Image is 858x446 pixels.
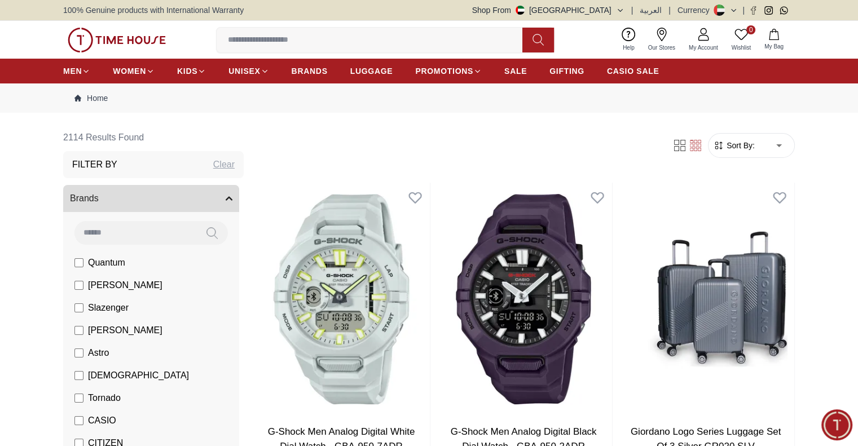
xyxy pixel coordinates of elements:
a: LUGGAGE [350,61,393,81]
input: Astro [74,348,83,357]
span: WOMEN [113,65,146,77]
img: G-Shock Men Analog Digital Black Dial Watch - GBA-950-2ADR [435,183,612,416]
span: GIFTING [549,65,584,77]
a: CASIO SALE [607,61,659,81]
span: CASIO [88,414,116,427]
a: Facebook [749,6,758,15]
img: G-Shock Men Analog Digital White Dial Watch - GBA-950-7ADR [253,183,430,416]
h3: Filter By [72,158,117,171]
button: Shop From[GEOGRAPHIC_DATA] [472,5,624,16]
a: Our Stores [641,25,682,54]
span: SALE [504,65,527,77]
span: [DEMOGRAPHIC_DATA] [88,369,189,382]
a: UNISEX [228,61,269,81]
span: MEN [63,65,82,77]
input: [PERSON_NAME] [74,281,83,290]
div: Clear [213,158,235,171]
span: Our Stores [644,43,680,52]
input: [DEMOGRAPHIC_DATA] [74,371,83,380]
span: 0 [746,25,755,34]
span: Slazenger [88,301,129,315]
input: [PERSON_NAME] [74,326,83,335]
a: Whatsapp [780,6,788,15]
span: [PERSON_NAME] [88,324,162,337]
a: PROMOTIONS [415,61,482,81]
a: Home [74,92,108,104]
a: Help [616,25,641,54]
button: العربية [640,5,662,16]
a: WOMEN [113,61,155,81]
input: Slazenger [74,303,83,312]
span: Help [618,43,639,52]
div: Currency [677,5,714,16]
span: My Bag [760,42,788,51]
span: | [742,5,745,16]
span: KIDS [177,65,197,77]
span: [PERSON_NAME] [88,279,162,292]
nav: Breadcrumb [63,83,795,113]
span: Quantum [88,256,125,270]
span: Astro [88,346,109,360]
span: Tornado [88,391,121,405]
a: MEN [63,61,90,81]
button: My Bag [758,27,790,53]
a: KIDS [177,61,206,81]
span: Sort By: [724,140,755,151]
span: My Account [684,43,723,52]
input: CASIO [74,416,83,425]
span: BRANDS [292,65,328,77]
input: Quantum [74,258,83,267]
span: 100% Genuine products with International Warranty [63,5,244,16]
span: | [668,5,671,16]
a: BRANDS [292,61,328,81]
span: LUGGAGE [350,65,393,77]
img: Giordano Logo Series Luggage Set Of 3 Silver GR020.SLV [617,183,794,416]
button: Brands [63,185,239,212]
button: Sort By: [713,140,755,151]
a: GIFTING [549,61,584,81]
a: SALE [504,61,527,81]
img: ... [68,28,166,52]
span: PROMOTIONS [415,65,473,77]
span: CASIO SALE [607,65,659,77]
span: UNISEX [228,65,260,77]
a: Instagram [764,6,773,15]
span: | [631,5,633,16]
span: Wishlist [727,43,755,52]
span: Brands [70,192,99,205]
input: Tornado [74,394,83,403]
h6: 2114 Results Found [63,124,244,151]
a: 0Wishlist [725,25,758,54]
div: Chat Widget [821,409,852,440]
img: United Arab Emirates [516,6,525,15]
